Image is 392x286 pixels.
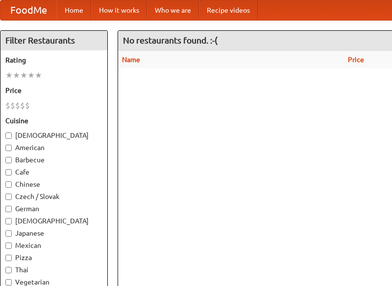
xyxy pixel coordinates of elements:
label: Japanese [5,228,102,238]
input: Chinese [5,181,12,188]
li: $ [5,100,10,111]
li: ★ [13,70,20,81]
ng-pluralize: No restaurants found. :-( [123,36,218,45]
h5: Price [5,86,102,95]
li: ★ [20,70,27,81]
label: [DEMOGRAPHIC_DATA] [5,216,102,226]
a: Name [122,56,140,64]
label: Czech / Slovak [5,192,102,201]
input: Japanese [5,230,12,237]
li: ★ [35,70,42,81]
a: FoodMe [0,0,57,20]
input: Barbecue [5,157,12,163]
label: Thai [5,265,102,275]
label: German [5,204,102,214]
input: Mexican [5,242,12,249]
label: Barbecue [5,155,102,165]
li: ★ [5,70,13,81]
a: Home [57,0,91,20]
input: Thai [5,267,12,273]
li: $ [20,100,25,111]
input: [DEMOGRAPHIC_DATA] [5,132,12,139]
input: Czech / Slovak [5,194,12,200]
input: German [5,206,12,212]
li: ★ [27,70,35,81]
a: Price [348,56,364,64]
a: Who we are [147,0,199,20]
label: [DEMOGRAPHIC_DATA] [5,131,102,140]
input: American [5,145,12,151]
input: Cafe [5,169,12,176]
li: $ [10,100,15,111]
label: Cafe [5,167,102,177]
li: $ [15,100,20,111]
h5: Cuisine [5,116,102,126]
input: [DEMOGRAPHIC_DATA] [5,218,12,224]
li: $ [25,100,30,111]
label: Mexican [5,241,102,250]
a: Recipe videos [199,0,258,20]
input: Vegetarian [5,279,12,286]
label: American [5,143,102,153]
h5: Rating [5,55,102,65]
label: Chinese [5,179,102,189]
input: Pizza [5,255,12,261]
h4: Filter Restaurants [0,31,107,50]
label: Pizza [5,253,102,263]
a: How it works [91,0,147,20]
